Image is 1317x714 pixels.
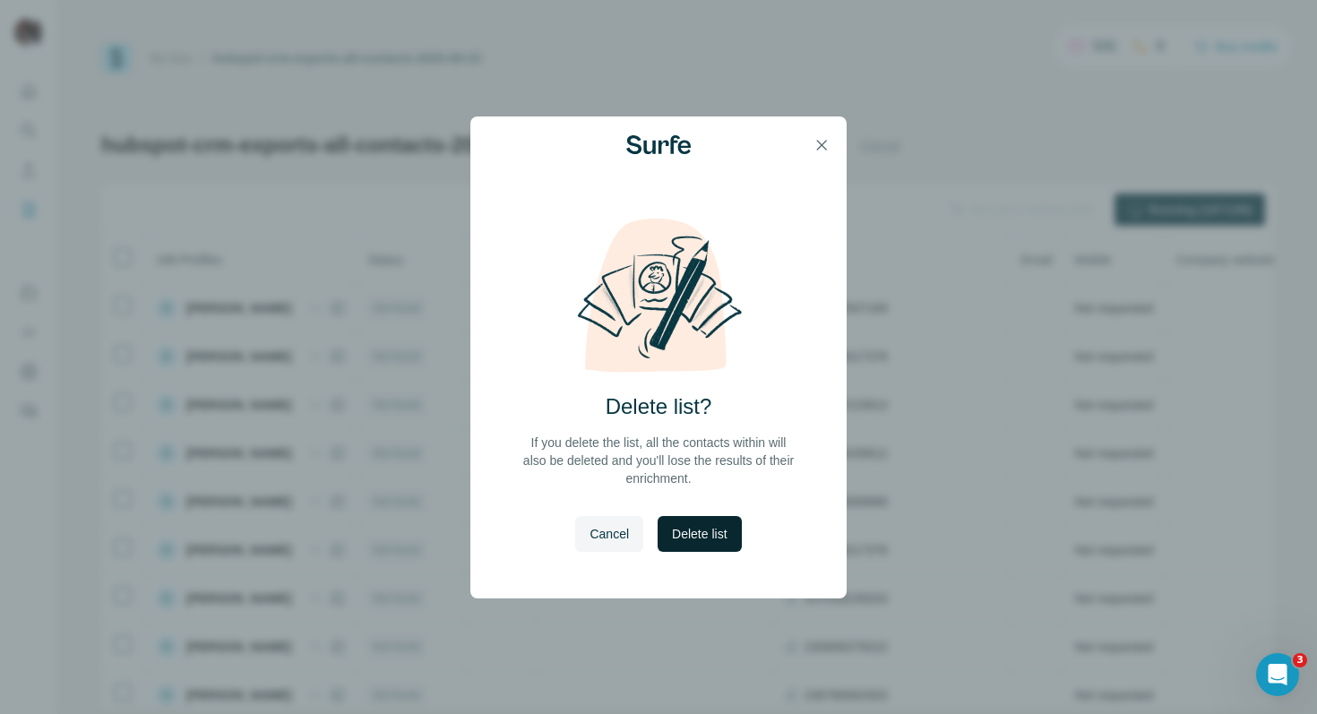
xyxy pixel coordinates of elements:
[658,516,741,552] button: Delete list
[1293,653,1307,667] span: 3
[575,516,643,552] button: Cancel
[606,392,712,421] h2: Delete list?
[590,525,629,543] span: Cancel
[672,525,727,543] span: Delete list
[626,135,691,155] img: Surfe Logo
[1256,653,1299,696] iframe: Intercom live chat
[558,217,759,374] img: delete-list
[521,434,796,487] p: If you delete the list, all the contacts within will also be deleted and you'll lose the results ...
